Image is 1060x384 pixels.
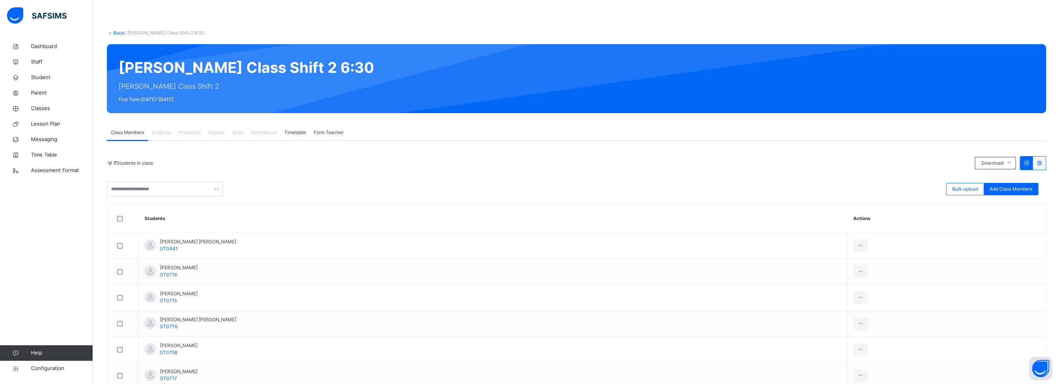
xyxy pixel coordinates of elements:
span: [PERSON_NAME] [PERSON_NAME] [160,238,236,245]
span: Add Class Members [990,186,1033,193]
span: [PERSON_NAME] [160,290,198,297]
span: Help [31,349,93,357]
span: Results [208,129,224,136]
button: Open asap [1029,357,1052,380]
span: ST0776 [160,324,177,329]
th: Students [139,205,847,233]
b: 7 [113,160,116,166]
span: [PERSON_NAME] [PERSON_NAME] [160,316,236,323]
span: ST0717 [160,375,177,381]
span: Form Teacher [314,129,344,136]
span: Messaging [31,136,93,143]
span: Parent [31,89,93,97]
span: Dashboard [31,43,93,50]
img: safsims [7,7,67,24]
span: Projection [179,129,201,136]
a: Back [113,30,125,36]
span: Classes [31,105,93,112]
th: Actions [847,205,1046,233]
span: Assessment Format [31,167,93,174]
span: ST0441 [160,246,178,251]
span: [PERSON_NAME] [160,368,198,375]
span: [PERSON_NAME] [160,342,198,349]
span: Staff [31,58,93,66]
span: [PERSON_NAME] [160,264,198,271]
span: ST0716 [160,272,177,277]
span: Student [31,74,93,81]
span: ST0715 [160,298,177,303]
span: Bulk upload [952,186,978,193]
span: Students in class [113,160,153,167]
span: Configuration [31,365,93,372]
span: Skills [232,129,244,136]
span: Download [981,160,1003,167]
span: Time Table [31,151,93,159]
span: Class Members [111,129,144,136]
span: Subjects [152,129,171,136]
span: Lesson Plan [31,120,93,128]
span: Timetable [284,129,306,136]
span: ST0758 [160,350,177,355]
span: Attendance [251,129,277,136]
span: [PERSON_NAME] Class Shift 2 6:30 [119,57,374,79]
span: / [PERSON_NAME] Class Shift 2 6:30 . [125,30,207,36]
